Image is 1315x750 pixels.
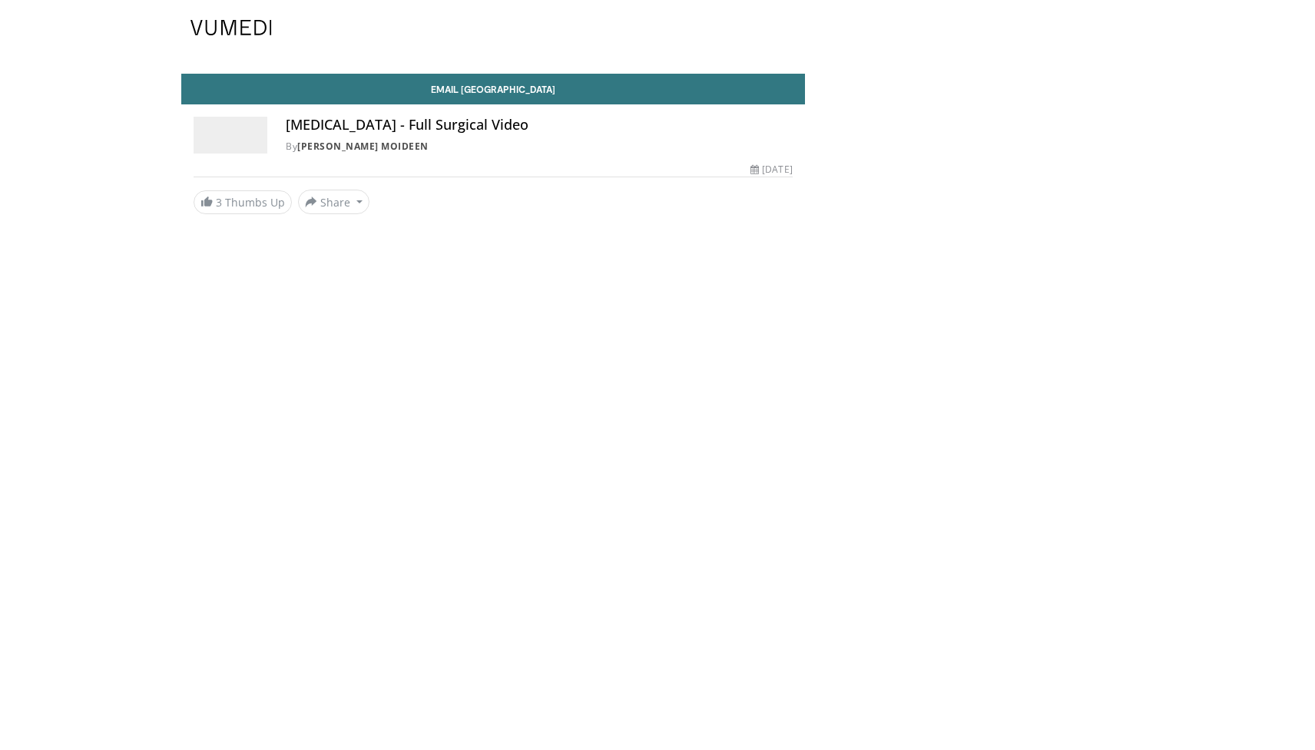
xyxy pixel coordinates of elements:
[286,117,793,134] h4: [MEDICAL_DATA] - Full Surgical Video
[297,140,429,153] a: [PERSON_NAME] Moideen
[181,74,805,104] a: Email [GEOGRAPHIC_DATA]
[194,190,292,214] a: 3 Thumbs Up
[190,20,272,35] img: VuMedi Logo
[298,190,369,214] button: Share
[286,140,793,154] div: By
[194,117,267,154] img: Dr Sanu Moideen
[216,195,222,210] span: 3
[750,163,792,177] div: [DATE]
